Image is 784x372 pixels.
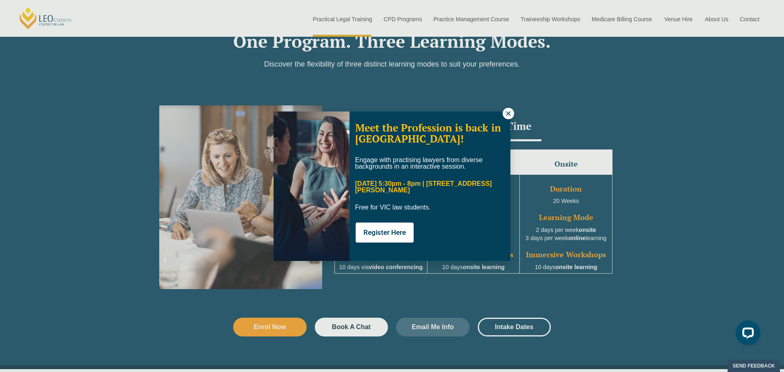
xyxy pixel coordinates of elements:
span: [DATE] 5:30pm - 8pm | [STREET_ADDRESS][PERSON_NAME] [355,180,492,194]
img: Soph-popup.JPG [274,111,350,261]
span: Free for VIC law students. [355,204,431,211]
span: Engage with practising lawyers from diverse backgrounds in an interactive session. [355,156,483,170]
iframe: LiveChat chat widget [729,317,764,352]
span: Meet the Profession is back in [GEOGRAPHIC_DATA]! [355,121,501,146]
button: Register Here [356,223,414,243]
button: Close [503,108,514,119]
